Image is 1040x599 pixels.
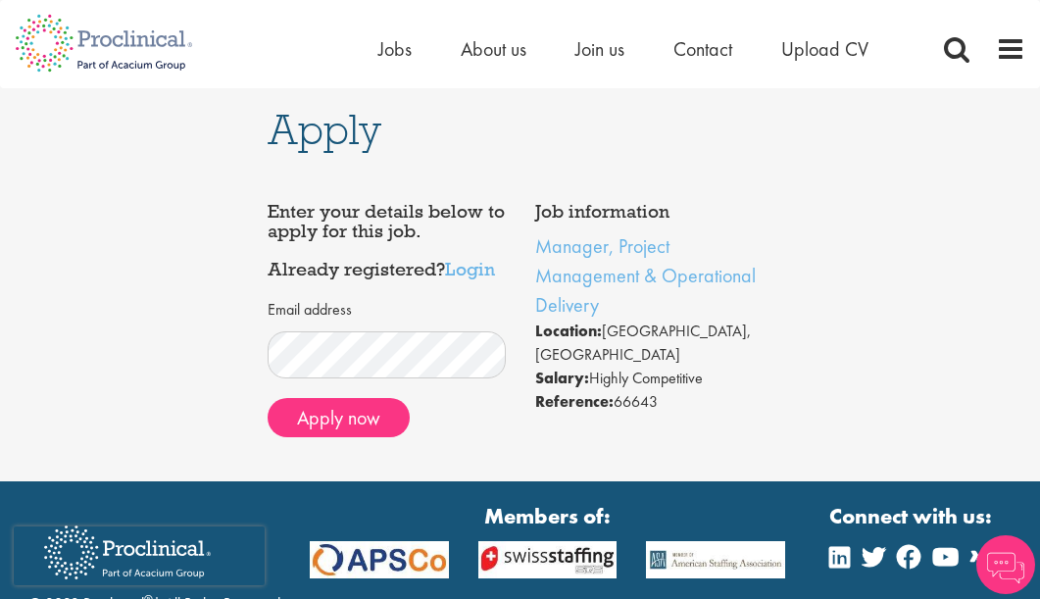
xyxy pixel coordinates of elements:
[14,526,265,585] iframe: reCAPTCHA
[535,202,773,222] h4: Job information
[781,36,868,62] a: Upload CV
[535,320,773,367] li: [GEOGRAPHIC_DATA], [GEOGRAPHIC_DATA]
[310,501,786,531] strong: Members of:
[461,36,526,62] a: About us
[378,36,412,62] a: Jobs
[575,36,624,62] a: Join us
[535,390,773,414] li: 66643
[631,541,800,578] img: APSCo
[295,541,464,578] img: APSCo
[535,368,589,388] strong: Salary:
[829,501,996,531] strong: Connect with us:
[268,398,410,437] button: Apply now
[268,103,381,156] span: Apply
[535,391,614,412] strong: Reference:
[976,535,1035,594] img: Chatbot
[464,541,632,578] img: APSCo
[268,299,352,322] label: Email address
[29,512,225,593] img: Proclinical Recruitment
[535,321,602,341] strong: Location:
[673,36,732,62] a: Contact
[535,367,773,390] li: Highly Competitive
[268,202,506,279] h4: Enter your details below to apply for this job. Already registered?
[445,257,495,280] a: Login
[535,233,756,318] a: Manager, Project Management & Operational Delivery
